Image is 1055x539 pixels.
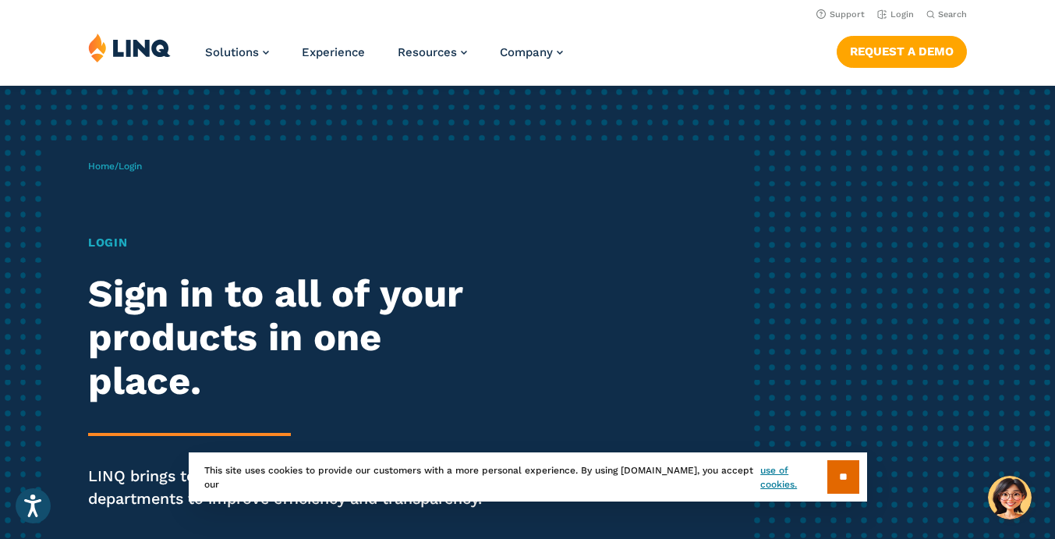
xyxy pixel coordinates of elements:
[302,45,365,59] a: Experience
[205,45,269,59] a: Solutions
[760,463,827,491] a: use of cookies.
[877,9,914,20] a: Login
[837,36,967,67] a: Request a Demo
[837,33,967,67] nav: Button Navigation
[500,45,553,59] span: Company
[205,33,563,84] nav: Primary Navigation
[926,9,967,20] button: Open Search Bar
[938,9,967,20] span: Search
[816,9,865,20] a: Support
[119,161,142,172] span: Login
[189,452,867,502] div: This site uses cookies to provide our customers with a more personal experience. By using [DOMAIN...
[88,466,494,509] p: LINQ brings together students, parents and all your departments to improve efficiency and transpa...
[398,45,457,59] span: Resources
[88,272,494,403] h2: Sign in to all of your products in one place.
[88,161,115,172] a: Home
[398,45,467,59] a: Resources
[500,45,563,59] a: Company
[88,161,142,172] span: /
[88,33,171,62] img: LINQ | K‑12 Software
[88,234,494,252] h1: Login
[988,476,1032,519] button: Hello, have a question? Let’s chat.
[205,45,259,59] span: Solutions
